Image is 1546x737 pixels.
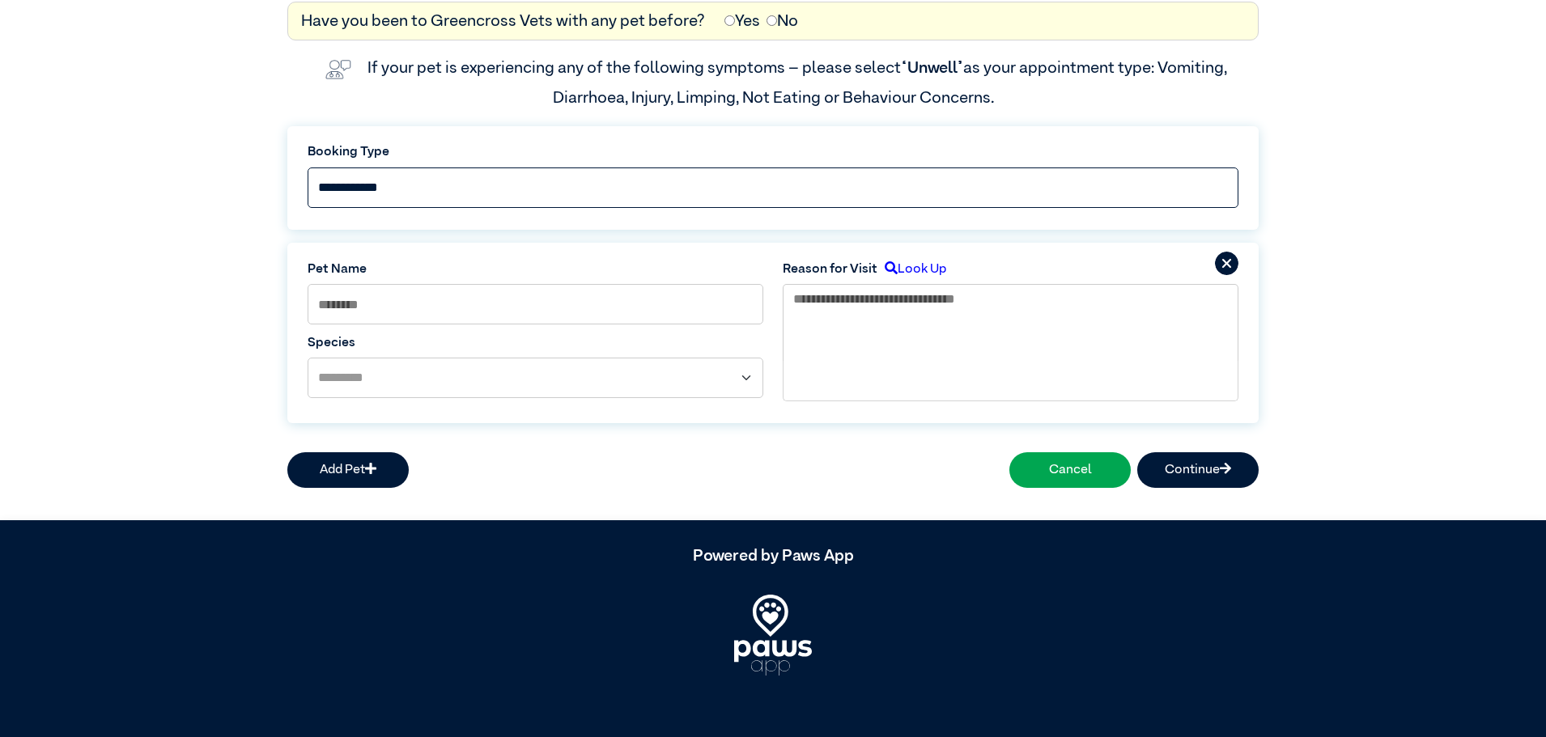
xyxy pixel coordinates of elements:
label: No [767,9,798,33]
label: Have you been to Greencross Vets with any pet before? [301,9,705,33]
img: PawsApp [734,595,812,676]
label: Species [308,333,763,353]
img: vet [319,53,358,86]
input: No [767,15,777,26]
label: Look Up [877,260,946,279]
label: Reason for Visit [783,260,877,279]
button: Continue [1137,452,1259,488]
button: Add Pet [287,452,409,488]
input: Yes [724,15,735,26]
label: Booking Type [308,142,1238,162]
label: Pet Name [308,260,763,279]
h5: Powered by Paws App [287,546,1259,565]
button: Cancel [1009,452,1131,488]
label: If your pet is experiencing any of the following symptoms – please select as your appointment typ... [367,60,1230,105]
label: Yes [724,9,760,33]
span: “Unwell” [901,60,963,76]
